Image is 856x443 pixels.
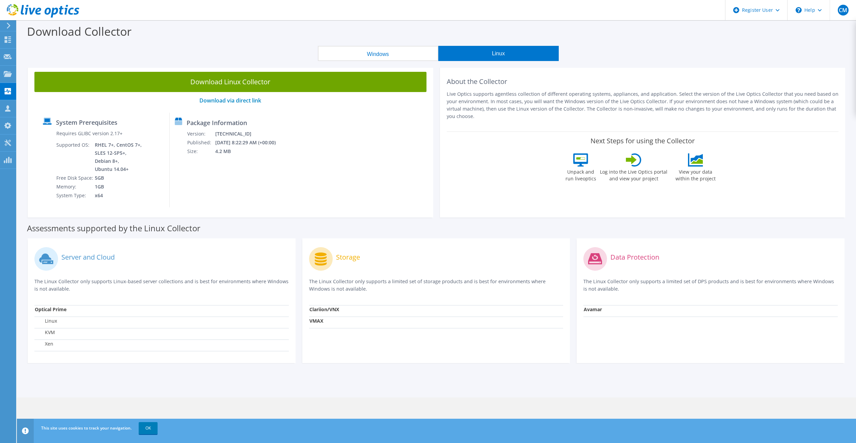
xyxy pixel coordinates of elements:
strong: Avamar [584,306,602,313]
label: System Prerequisites [56,119,117,126]
td: Published: [187,138,215,147]
td: Free Disk Space: [56,174,94,182]
label: Unpack and run liveoptics [565,167,596,182]
label: Xen [35,341,53,347]
strong: Optical Prime [35,306,66,313]
td: 4.2 MB [215,147,285,156]
td: 5GB [94,174,143,182]
td: Supported OS: [56,141,94,174]
td: [DATE] 8:22:29 AM (+00:00) [215,138,285,147]
label: KVM [35,329,55,336]
td: RHEL 7+, CentOS 7+, SLES 12-SP5+, Debian 8+, Ubuntu 14.04+ [94,141,143,174]
label: Next Steps for using the Collector [590,137,695,145]
label: Package Information [187,119,247,126]
label: Log into the Live Optics portal and view your project [600,167,668,182]
strong: Clariion/VNX [309,306,339,313]
p: The Linux Collector only supports a limited set of DPS products and is best for environments wher... [583,278,838,293]
td: Version: [187,129,215,138]
label: View your data within the project [671,167,720,182]
span: This site uses cookies to track your navigation. [41,425,132,431]
label: Storage [336,254,360,261]
p: The Linux Collector only supports a limited set of storage products and is best for environments ... [309,278,563,293]
button: Windows [318,46,438,61]
td: x64 [94,191,143,200]
td: System Type: [56,191,94,200]
span: CM [838,5,849,16]
label: Requires GLIBC version 2.17+ [56,130,122,137]
td: Size: [187,147,215,156]
label: Data Protection [610,254,659,261]
a: Download via direct link [199,97,261,104]
a: OK [139,422,158,434]
td: Memory: [56,182,94,191]
label: Assessments supported by the Linux Collector [27,225,200,232]
svg: \n [796,7,802,13]
p: Live Optics supports agentless collection of different operating systems, appliances, and applica... [447,90,839,120]
strong: VMAX [309,318,323,324]
td: 1GB [94,182,143,191]
a: Download Linux Collector [34,72,426,92]
label: Download Collector [27,24,132,39]
label: Server and Cloud [61,254,115,261]
td: [TECHNICAL_ID] [215,129,285,138]
p: The Linux Collector only supports Linux-based server collections and is best for environments whe... [34,278,289,293]
label: Linux [35,318,57,324]
button: Linux [438,46,559,61]
h2: About the Collector [447,78,839,86]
